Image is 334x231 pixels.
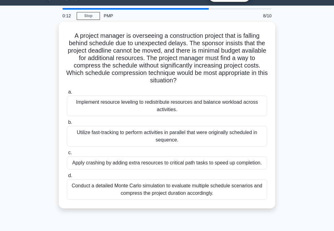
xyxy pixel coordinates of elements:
div: PMP [100,10,185,22]
div: Conduct a detailed Monte Carlo simulation to evaluate multiple schedule scenarios and compress th... [67,179,267,200]
div: 0:12 [59,10,77,22]
span: a. [68,89,72,94]
div: Implement resource leveling to redistribute resources and balance workload across activities. [67,96,267,116]
div: Apply crashing by adding extra resources to critical path tasks to speed up completion. [67,156,267,169]
span: b. [68,120,72,125]
a: Stop [77,12,100,20]
span: c. [68,150,72,155]
div: Utilize fast-tracking to perform activities in parallel that were originally scheduled in sequence. [67,126,267,146]
span: d. [68,173,72,178]
h5: A project manager is overseeing a construction project that is falling behind schedule due to une... [66,32,268,85]
div: 8/10 [239,10,275,22]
